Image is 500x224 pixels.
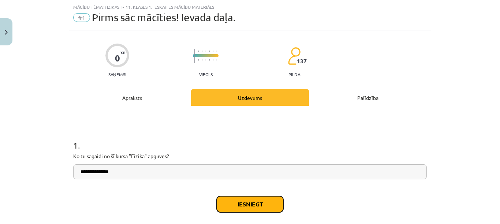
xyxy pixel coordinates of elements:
p: Viegls [199,72,213,77]
p: Saņemsi [105,72,129,77]
h1: 1 . [73,127,427,150]
span: 137 [297,58,307,64]
img: students-c634bb4e5e11cddfef0936a35e636f08e4e9abd3cc4e673bd6f9a4125e45ecb1.svg [288,47,301,65]
p: pilda [288,72,300,77]
img: icon-long-line-d9ea69661e0d244f92f715978eff75569469978d946b2353a9bb055b3ed8787d.svg [194,49,195,63]
img: icon-short-line-57e1e144782c952c97e751825c79c345078a6d821885a25fce030b3d8c18986b.svg [209,51,210,52]
img: icon-short-line-57e1e144782c952c97e751825c79c345078a6d821885a25fce030b3d8c18986b.svg [216,59,217,61]
button: Iesniegt [217,196,283,212]
div: Palīdzība [309,89,427,106]
img: icon-close-lesson-0947bae3869378f0d4975bcd49f059093ad1ed9edebbc8119c70593378902aed.svg [5,30,8,35]
span: XP [120,51,125,55]
img: icon-short-line-57e1e144782c952c97e751825c79c345078a6d821885a25fce030b3d8c18986b.svg [205,51,206,52]
div: Uzdevums [191,89,309,106]
img: icon-short-line-57e1e144782c952c97e751825c79c345078a6d821885a25fce030b3d8c18986b.svg [198,59,199,61]
span: Pirms sāc mācīties! Ievada daļa. [92,11,236,23]
p: Ko tu sagaidi no šī kursa "Fizika" apguves? [73,152,427,160]
img: icon-short-line-57e1e144782c952c97e751825c79c345078a6d821885a25fce030b3d8c18986b.svg [198,51,199,52]
img: icon-short-line-57e1e144782c952c97e751825c79c345078a6d821885a25fce030b3d8c18986b.svg [216,51,217,52]
div: 0 [115,53,120,63]
img: icon-short-line-57e1e144782c952c97e751825c79c345078a6d821885a25fce030b3d8c18986b.svg [205,59,206,61]
div: Mācību tēma: Fizikas i - 11. klases 1. ieskaites mācību materiāls [73,4,427,10]
span: #1 [73,13,90,22]
img: icon-short-line-57e1e144782c952c97e751825c79c345078a6d821885a25fce030b3d8c18986b.svg [209,59,210,61]
div: Apraksts [73,89,191,106]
